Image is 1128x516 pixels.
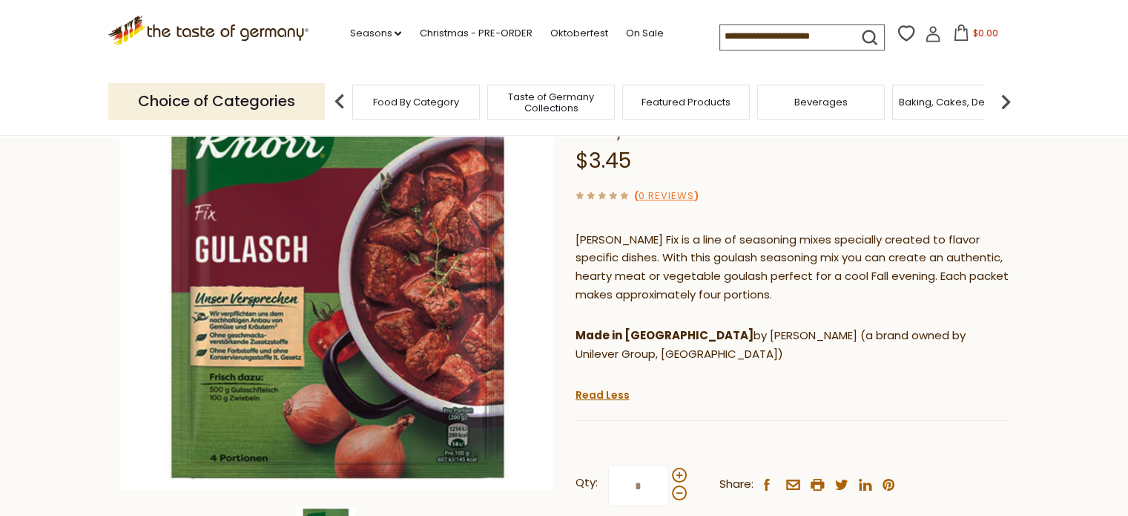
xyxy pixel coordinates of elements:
[373,97,459,108] a: Food By Category
[575,474,598,492] strong: Qty:
[108,83,325,120] p: Choice of Categories
[944,25,1007,47] button: $0.00
[634,189,699,203] span: ( )
[325,87,354,117] img: previous arrow
[492,91,610,114] a: Taste of Germany Collections
[639,189,694,204] a: 0 Reviews
[972,27,997,39] span: $0.00
[550,25,607,42] a: Oktoberfest
[608,466,669,506] input: Qty:
[641,97,730,108] a: Featured Products
[119,56,553,490] img: Knorr Goulash Sauce Mix
[349,25,401,42] a: Seasons
[575,146,631,175] span: $3.45
[719,475,753,494] span: Share:
[899,97,1014,108] a: Baking, Cakes, Desserts
[419,25,532,42] a: Christmas - PRE-ORDER
[575,388,630,402] a: Read Less
[575,231,1009,305] p: [PERSON_NAME] Fix is a line of seasoning mixes specially created to flavor specific dishes. With ...
[625,25,663,42] a: On Sale
[991,87,1020,117] img: next arrow
[794,97,848,108] a: Beverages
[575,327,1009,364] p: by [PERSON_NAME] (a brand owned by Unilever Group, [GEOGRAPHIC_DATA])
[575,327,753,343] strong: Made in [GEOGRAPHIC_DATA]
